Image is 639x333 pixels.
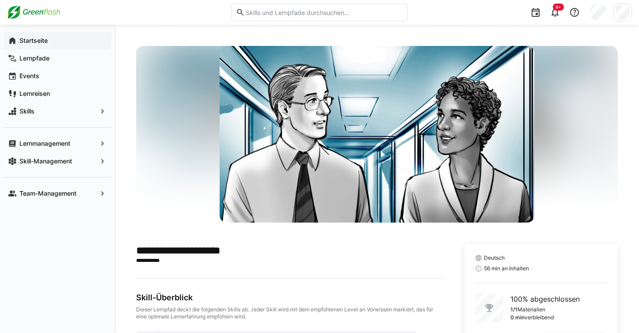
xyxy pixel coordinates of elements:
p: Materialien [517,306,545,313]
span: Deutsch [484,254,505,261]
span: 56 min an Inhalten [484,265,529,272]
p: 100% abgeschlossen [510,294,580,304]
span: 9+ [555,4,561,10]
p: 0 min [510,314,525,321]
div: Skill-Überblick [136,293,443,303]
input: Skills und Lernpfade durchsuchen… [245,8,403,16]
div: Dieser Lernpfad deckt die folgenden Skills ab. Jeder Skill wird mit dem empfohlenen Level an Vorw... [136,306,443,320]
p: 1/1 [510,306,517,313]
p: verbleibend [525,314,554,321]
